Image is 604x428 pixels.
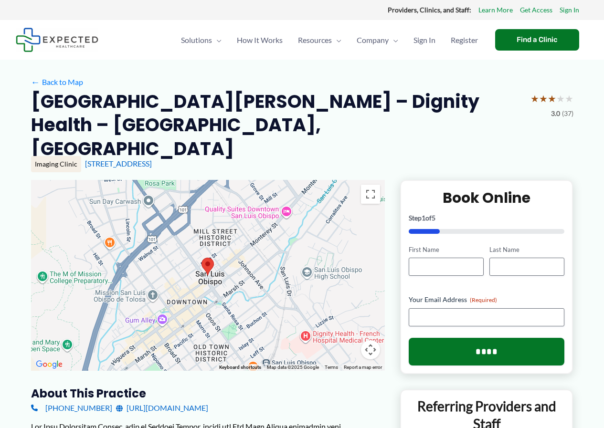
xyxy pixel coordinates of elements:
p: Step of [409,215,565,221]
a: ResourcesMenu Toggle [290,23,349,57]
img: Google [33,358,65,371]
span: ← [31,77,40,86]
label: First Name [409,245,484,254]
span: Menu Toggle [332,23,341,57]
span: 3.0 [551,107,560,120]
a: Get Access [520,4,552,16]
span: ★ [556,90,565,107]
a: CompanyMenu Toggle [349,23,406,57]
span: Menu Toggle [389,23,398,57]
a: Register [443,23,486,57]
a: [PHONE_NUMBER] [31,401,112,415]
a: Learn More [478,4,513,16]
span: Menu Toggle [212,23,222,57]
button: Keyboard shortcuts [219,364,261,371]
span: Register [451,23,478,57]
nav: Primary Site Navigation [173,23,486,57]
span: 1 [422,214,425,222]
span: Map data ©2025 Google [267,365,319,370]
span: ★ [565,90,573,107]
h2: Book Online [409,188,565,207]
h2: [GEOGRAPHIC_DATA][PERSON_NAME] – Dignity Health – [GEOGRAPHIC_DATA], [GEOGRAPHIC_DATA] [31,90,523,160]
a: Terms (opens in new tab) [325,365,338,370]
span: Sign In [413,23,435,57]
a: Sign In [560,4,579,16]
label: Last Name [489,245,564,254]
span: (Required) [470,296,497,303]
span: ★ [539,90,548,107]
span: ★ [530,90,539,107]
h3: About this practice [31,386,385,401]
label: Your Email Address [409,295,565,304]
a: SolutionsMenu Toggle [173,23,229,57]
a: Report a map error [344,365,382,370]
button: Toggle fullscreen view [361,185,380,204]
span: 5 [432,214,435,222]
span: (37) [562,107,573,120]
a: Find a Clinic [495,29,579,51]
span: Resources [298,23,332,57]
div: Imaging Clinic [31,156,81,172]
button: Map camera controls [361,340,380,359]
a: How It Works [229,23,290,57]
span: Solutions [181,23,212,57]
a: Open this area in Google Maps (opens a new window) [33,358,65,371]
span: How It Works [237,23,283,57]
span: ★ [548,90,556,107]
a: [STREET_ADDRESS] [85,159,152,168]
strong: Providers, Clinics, and Staff: [388,6,471,14]
a: [URL][DOMAIN_NAME] [116,401,208,415]
span: Company [357,23,389,57]
a: ←Back to Map [31,75,83,89]
img: Expected Healthcare Logo - side, dark font, small [16,28,98,52]
a: Sign In [406,23,443,57]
